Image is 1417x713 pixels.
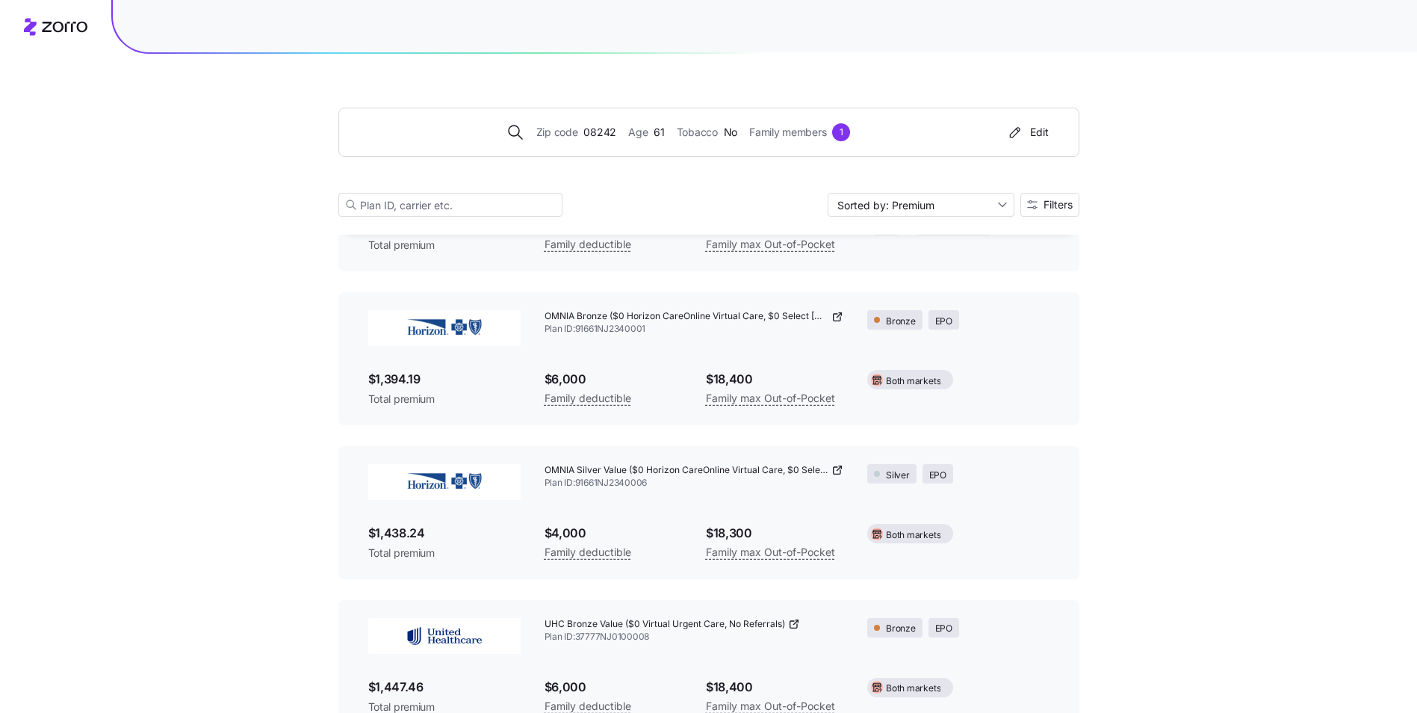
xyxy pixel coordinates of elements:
[749,124,826,141] span: Family members
[545,323,844,336] span: Plan ID: 91661NJ2340001
[545,543,631,561] span: Family deductible
[545,618,785,631] span: UHC Bronze Value ($0 Virtual Urgent Care, No Referrals)
[706,543,835,561] span: Family max Out-of-Pocket
[886,528,940,543] span: Both markets
[886,682,940,696] span: Both markets
[886,469,910,483] span: Silver
[1044,200,1073,210] span: Filters
[545,389,631,407] span: Family deductible
[935,315,952,329] span: EPO
[583,124,616,141] span: 08242
[886,374,940,389] span: Both markets
[628,124,648,141] span: Age
[724,124,737,141] span: No
[368,464,521,500] img: Horizon BlueCross BlueShield of New Jersey
[536,124,578,141] span: Zip code
[828,193,1014,217] input: Sort by
[706,678,843,697] span: $18,400
[545,631,844,643] span: Plan ID: 37777NJ0100008
[929,469,946,483] span: EPO
[368,524,521,543] span: $1,438.24
[886,315,916,329] span: Bronze
[545,524,682,543] span: $4,000
[545,464,829,477] span: OMNIA Silver Value ($0 Horizon CareOnline Virtual Care, $0 Select [MEDICAL_DATA], No Referrals)
[545,477,844,490] span: Plan ID: 91661NJ2340006
[1000,120,1055,144] button: Edit
[706,235,835,253] span: Family max Out-of-Pocket
[545,678,682,697] span: $6,000
[368,392,521,407] span: Total premium
[886,622,916,636] span: Bronze
[677,124,718,141] span: Tobacco
[338,193,562,217] input: Plan ID, carrier etc.
[368,370,521,389] span: $1,394.19
[1006,125,1049,140] div: Edit
[706,389,835,407] span: Family max Out-of-Pocket
[368,618,521,654] img: UnitedHealthcare
[545,310,829,323] span: OMNIA Bronze ($0 Horizon CareOnline Virtual Care, $0 Select [MEDICAL_DATA], No Referrals)
[368,678,521,697] span: $1,447.46
[368,238,521,253] span: Total premium
[706,524,843,543] span: $18,300
[1020,193,1079,217] button: Filters
[545,370,682,389] span: $6,000
[545,235,631,253] span: Family deductible
[706,370,843,389] span: $18,400
[935,622,952,636] span: EPO
[832,123,850,141] div: 1
[368,546,521,561] span: Total premium
[368,310,521,346] img: Horizon BlueCross BlueShield of New Jersey
[654,124,664,141] span: 61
